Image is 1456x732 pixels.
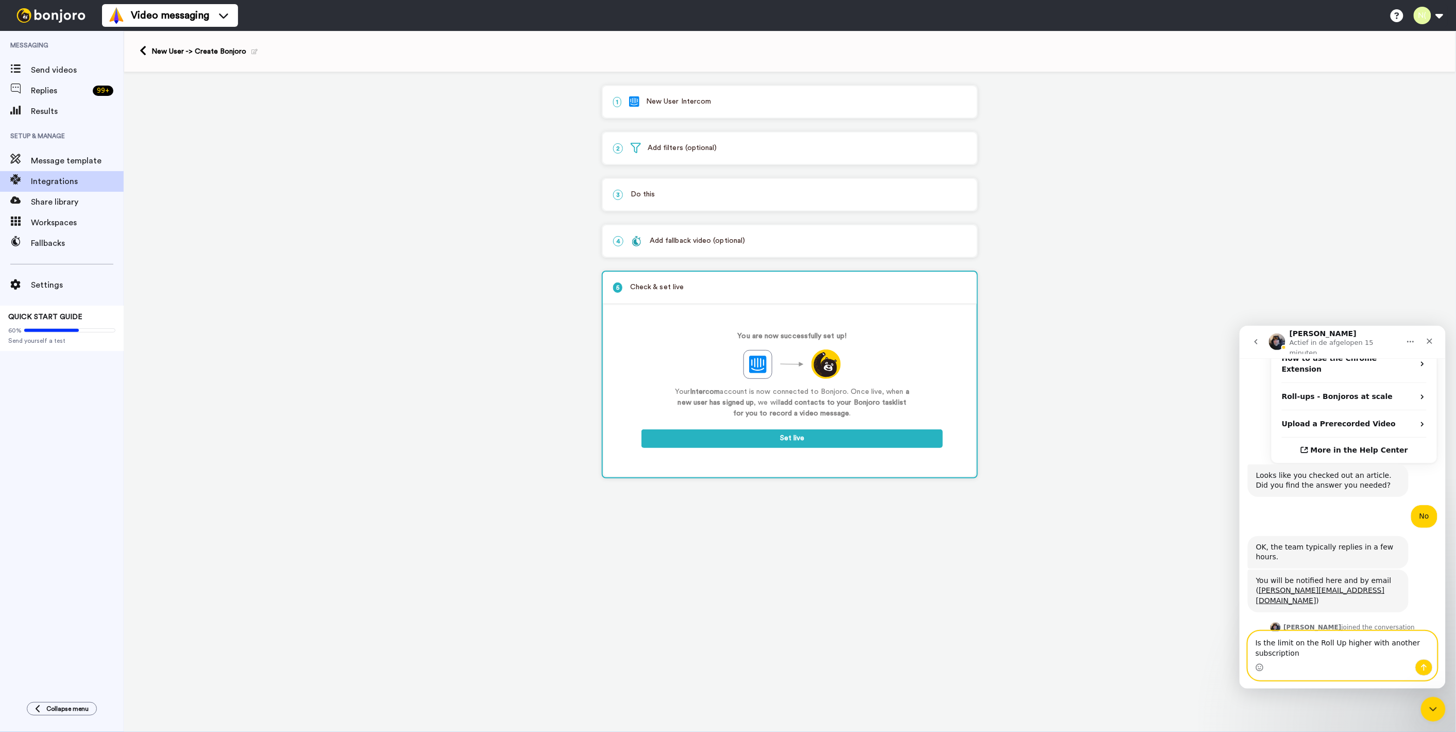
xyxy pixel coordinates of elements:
div: New User -> Create Bonjoro [151,46,258,57]
span: Settings [31,279,124,291]
span: 1 [613,97,621,107]
span: Video messaging [131,8,209,23]
img: logo_intercom.svg [749,356,767,373]
div: 3Do this [602,178,978,211]
p: Your account is now connected to Bonjoro. Once live, when , we will . [674,387,911,419]
span: Message template [31,155,124,167]
p: Check & set live [613,282,967,293]
div: 1New User Intercom [602,85,978,119]
img: filter.svg [631,143,641,153]
img: logo_round_yellow.svg [811,350,841,379]
img: vm-color.svg [108,7,125,24]
strong: Intercom [690,388,720,395]
img: ArrowLong.svg [780,362,804,367]
iframe: Intercom live chat [1240,326,1446,689]
span: Workspaces [31,217,124,229]
span: Share library [31,196,124,208]
span: 60% [8,326,22,335]
p: You are now successfully set up! [738,331,847,342]
div: 2Add filters (optional) [602,131,978,165]
strong: add contacts to your Bonjoro tasklist for you to record a video message [733,399,906,417]
span: Fallbacks [31,237,124,249]
button: Set live [641,429,943,448]
p: Add filters (optional) [613,143,967,154]
span: Send yourself a test [8,337,115,345]
p: New User Intercom [613,96,967,107]
span: 4 [613,236,623,246]
span: Integrations [31,175,124,188]
span: Send videos [31,64,124,76]
span: 3 [613,190,623,200]
span: Collapse menu [46,705,89,713]
span: QUICK START GUIDE [8,313,82,321]
img: logo_intercom.svg [629,96,639,107]
div: Add fallback video (optional) [631,236,745,246]
span: 2 [613,143,623,154]
div: 4Add fallback video (optional) [602,224,978,258]
img: bj-logo-header-white.svg [12,8,90,23]
iframe: Intercom live chat [1421,697,1446,722]
button: Collapse menu [27,702,97,716]
span: 5 [613,282,622,293]
span: Replies [31,85,89,97]
p: Do this [613,189,967,200]
div: 99 + [93,86,113,96]
span: Results [31,105,124,118]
